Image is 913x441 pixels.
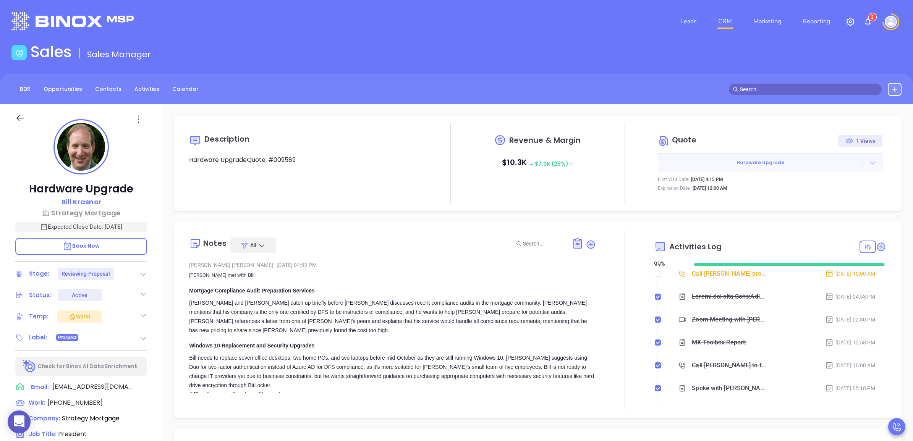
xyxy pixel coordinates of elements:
[825,361,876,370] div: [DATE] 10:00 AM
[692,268,766,279] div: Call [PERSON_NAME] proposal review - [PERSON_NAME]
[825,384,876,393] div: [DATE] 05:18 PM
[15,182,147,196] p: Hardware Upgrade
[692,291,766,302] div: Loremi dol sita Cons:Adipisci Elitseddoe Tempo Incididuntu LaboreetDolore mag Aliq enima mi venia...
[87,48,151,60] span: Sales Manager
[523,239,563,248] input: Search...
[23,360,36,373] img: Ai-Enrich-DaqCidB-.svg
[29,311,49,322] div: Temp:
[189,259,596,271] div: [PERSON_NAME] [PERSON_NAME] [DATE] 04:53 PM
[130,83,164,95] a: Activities
[825,292,876,301] div: [DATE] 04:53 PM
[15,208,147,218] a: Strategy Mortgage
[509,136,581,144] span: Revenue & Margin
[692,383,766,394] div: Spoke with [PERSON_NAME], he said he is with Absolut Logic, but is interested to connect. hes loo...
[52,382,133,391] span: [EMAIL_ADDRESS][DOMAIN_NAME]
[733,87,738,92] span: search
[72,289,87,301] div: Active
[669,243,722,250] span: Activities Log
[871,15,874,20] span: 2
[58,333,77,342] span: Prospect
[37,362,137,370] p: Check for Binox AI Data Enrichment
[677,14,700,29] a: Leads
[31,382,49,392] span: Email:
[846,17,855,26] img: iconSetting
[658,176,689,183] p: First Visit Date:
[691,176,723,183] p: [DATE] 4:15 PM
[692,360,766,371] div: Call [PERSON_NAME] to follow up
[825,315,876,324] div: [DATE] 02:30 PM
[62,268,110,280] div: Reviewing Proposal
[29,430,57,438] span: Job Title:
[869,13,876,21] sup: 2
[654,260,685,269] div: 99 %
[825,338,876,347] div: [DATE] 12:58 PM
[31,43,72,61] h1: Sales
[29,414,60,422] span: Company:
[203,239,227,247] div: Notes
[692,337,746,348] div: MX Toolbox Report:
[39,83,87,95] a: Opportunities
[62,414,120,423] span: Strategy Mortgage
[692,314,766,325] div: Zoom Meeting with [PERSON_NAME]
[800,14,833,29] a: Reporting
[29,332,47,343] div: Label:
[189,341,596,350] div: Windows 10 Replacement and Security Upgrades
[57,123,105,171] img: profile-user
[693,185,727,192] p: [DATE] 12:00 AM
[58,430,87,438] span: President
[658,135,670,147] img: Circle dollar
[68,312,90,321] div: Warm
[845,135,875,147] div: 1 Views
[168,83,203,95] a: Calendar
[47,398,103,407] span: [PHONE_NUMBER]
[63,242,100,250] span: Book Now
[658,185,691,192] p: Expiration Date:
[658,153,882,172] button: Hardware Upgrade
[863,17,873,26] img: iconNotification
[740,85,877,94] input: Search…
[658,159,863,166] span: Hardware Upgrade
[189,298,596,335] div: [PERSON_NAME] and [PERSON_NAME] catch up briefly before [PERSON_NAME] discusses recent compliance...
[885,16,897,28] img: user
[62,197,101,207] p: Bill Krasnor
[672,134,697,145] span: Quote
[250,241,256,249] span: All
[11,12,134,30] img: logo
[29,268,50,279] div: Stage:
[750,14,784,29] a: Marketing
[825,270,876,278] div: [DATE] 10:00 AM
[715,14,735,29] a: CRM
[189,155,421,165] p: Hardware UpgradeQuote: #009589
[189,353,596,390] div: Bill needs to replace seven office desktops, two home PCs, and two laptops before mid-October as ...
[274,262,275,268] span: |
[91,83,126,95] a: Contacts
[189,390,596,399] div: Office Computer Purchase Discussion
[189,286,596,295] div: Mortgage Compliance Audit Preparation Services
[502,155,573,171] p: $ 10.3K
[204,134,249,144] span: Description
[529,160,573,168] span: $ 7.3K (29%)
[62,197,101,208] a: Bill Krasnor
[15,83,35,95] a: BDR
[189,271,596,280] p: [PERSON_NAME] met with Bill:
[29,399,45,407] span: Work:
[29,289,52,301] div: Status:
[15,222,147,232] p: Expected Close Date: [DATE]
